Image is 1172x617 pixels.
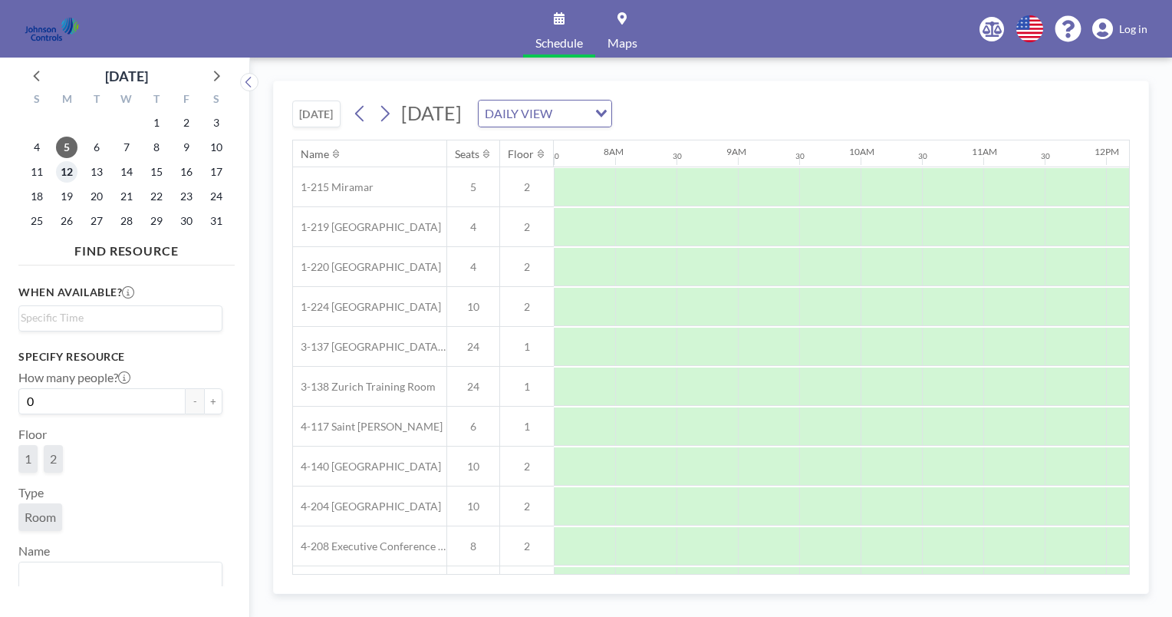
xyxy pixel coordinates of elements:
span: 10 [447,500,499,513]
span: DAILY VIEW [482,104,555,124]
span: 10 [447,300,499,314]
div: 8AM [604,146,624,157]
span: Saturday, January 17, 2026 [206,161,227,183]
div: 12PM [1095,146,1119,157]
button: - [186,388,204,414]
span: 1-220 [GEOGRAPHIC_DATA] [293,260,441,274]
div: T [141,91,171,111]
span: Sunday, January 18, 2026 [26,186,48,207]
span: Tuesday, January 13, 2026 [86,161,107,183]
span: 24 [447,380,499,394]
div: W [112,91,142,111]
span: Tuesday, January 20, 2026 [86,186,107,207]
span: 5 [447,180,499,194]
div: Floor [508,147,534,161]
span: Room [25,510,56,525]
span: Thursday, January 15, 2026 [146,161,167,183]
div: Search for option [19,306,222,329]
a: Log in [1092,18,1147,40]
span: Thursday, January 29, 2026 [146,210,167,232]
span: Sunday, January 25, 2026 [26,210,48,232]
div: 30 [1041,151,1050,161]
span: Tuesday, January 6, 2026 [86,137,107,158]
span: Friday, January 23, 2026 [176,186,197,207]
label: Name [18,543,50,559]
input: Search for option [21,309,213,326]
input: Search for option [21,566,213,586]
div: Seats [455,147,479,161]
h3: Specify resource [18,350,222,364]
span: Monday, January 26, 2026 [56,210,77,232]
span: Friday, January 2, 2026 [176,112,197,134]
span: Sunday, January 4, 2026 [26,137,48,158]
span: 2 [500,300,554,314]
span: 24 [447,340,499,354]
div: M [52,91,82,111]
span: 1 [25,451,31,467]
span: 6 [447,420,499,434]
div: 11AM [972,146,997,157]
span: Tuesday, January 27, 2026 [86,210,107,232]
div: 30 [795,151,805,161]
div: 30 [673,151,682,161]
span: 1 [500,420,554,434]
div: Search for option [479,101,611,127]
span: 2 [50,451,57,467]
span: 4-117 Saint [PERSON_NAME] [293,420,443,434]
button: + [204,388,222,414]
div: [DATE] [105,65,148,87]
div: S [201,91,231,111]
span: Wednesday, January 14, 2026 [116,161,137,183]
span: 4-140 [GEOGRAPHIC_DATA] [293,460,441,473]
div: 9AM [726,146,746,157]
span: 2 [500,539,554,553]
span: 1 [500,340,554,354]
div: T [82,91,112,111]
span: Log in [1119,22,1147,36]
span: Saturday, January 3, 2026 [206,112,227,134]
span: Friday, January 9, 2026 [176,137,197,158]
span: 1-224 [GEOGRAPHIC_DATA] [293,300,441,314]
span: Saturday, January 10, 2026 [206,137,227,158]
span: 2 [500,220,554,234]
span: [DATE] [401,101,462,124]
span: 2 [500,460,554,473]
span: 2 [500,180,554,194]
div: 30 [918,151,927,161]
div: Name [301,147,329,161]
span: Monday, January 12, 2026 [56,161,77,183]
div: Search for option [19,563,222,589]
span: Wednesday, January 28, 2026 [116,210,137,232]
span: 3-138 Zurich Training Room [293,380,436,394]
span: 3-137 [GEOGRAPHIC_DATA] Training Room [293,340,446,354]
img: organization-logo [25,14,79,45]
span: 8 [447,539,499,553]
span: 1-215 Miramar [293,180,374,194]
input: Search for option [557,104,586,124]
span: 4-204 [GEOGRAPHIC_DATA] [293,500,441,513]
span: 1-219 [GEOGRAPHIC_DATA] [293,220,441,234]
div: F [171,91,201,111]
div: 30 [550,151,559,161]
span: Wednesday, January 7, 2026 [116,137,137,158]
span: 1 [500,380,554,394]
span: 2 [500,500,554,513]
span: 4 [447,220,499,234]
span: Thursday, January 22, 2026 [146,186,167,207]
span: Thursday, January 8, 2026 [146,137,167,158]
span: Sunday, January 11, 2026 [26,161,48,183]
label: Floor [18,427,47,442]
span: 4 [447,260,499,274]
span: Saturday, January 31, 2026 [206,210,227,232]
span: Friday, January 30, 2026 [176,210,197,232]
span: Monday, January 19, 2026 [56,186,77,207]
div: S [22,91,52,111]
span: Thursday, January 1, 2026 [146,112,167,134]
button: [DATE] [292,101,341,127]
span: Wednesday, January 21, 2026 [116,186,137,207]
span: Maps [607,37,637,49]
h4: FIND RESOURCE [18,237,235,259]
span: Saturday, January 24, 2026 [206,186,227,207]
span: Schedule [535,37,583,49]
span: Monday, January 5, 2026 [56,137,77,158]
